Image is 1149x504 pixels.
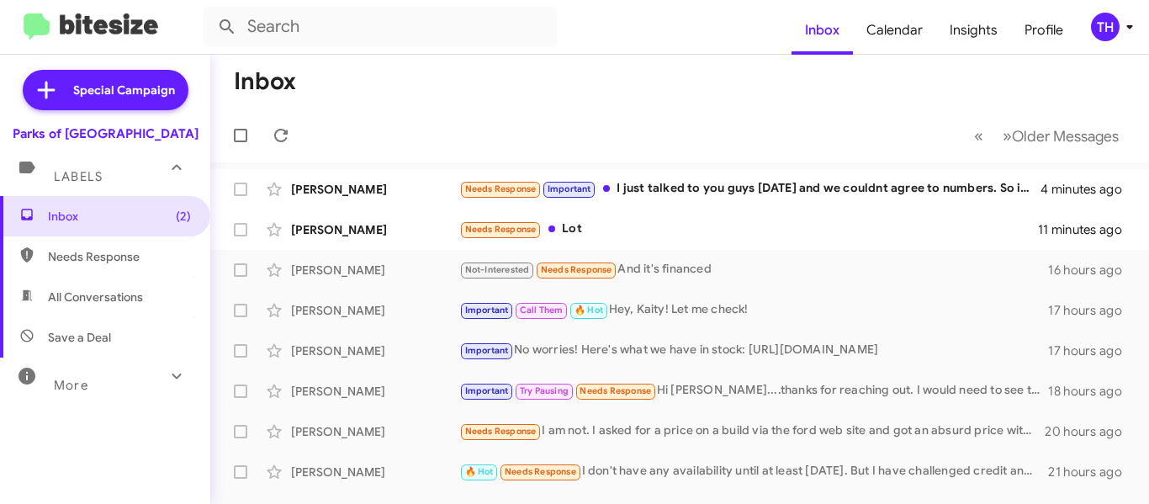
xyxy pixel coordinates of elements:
[176,208,191,225] span: (2)
[459,300,1048,320] div: Hey, Kaity! Let me check!
[505,466,576,477] span: Needs Response
[23,70,188,110] a: Special Campaign
[291,302,459,319] div: [PERSON_NAME]
[1048,262,1136,279] div: 16 hours ago
[964,119,993,153] button: Previous
[1091,13,1120,41] div: TH
[541,264,612,275] span: Needs Response
[1048,342,1136,359] div: 17 hours ago
[465,345,509,356] span: Important
[792,6,853,55] a: Inbox
[459,179,1040,199] div: I just talked to you guys [DATE] and we couldnt agree to numbers. So i doubte the deals are that ...
[73,82,175,98] span: Special Campaign
[574,305,603,316] span: 🔥 Hot
[48,329,111,346] span: Save a Deal
[459,462,1048,481] div: I don't have any availability until at least [DATE]. But I have challenged credit and I don't hav...
[291,221,459,238] div: [PERSON_NAME]
[465,183,537,194] span: Needs Response
[459,422,1045,441] div: I am not. I asked for a price on a build via the ford web site and got an absurd price with extra...
[204,7,557,47] input: Search
[48,289,143,305] span: All Conversations
[291,383,459,400] div: [PERSON_NAME]
[1038,221,1136,238] div: 11 minutes ago
[459,341,1048,360] div: No worries! Here's what we have in stock: [URL][DOMAIN_NAME]
[291,262,459,279] div: [PERSON_NAME]
[54,378,88,393] span: More
[465,305,509,316] span: Important
[1011,6,1077,55] a: Profile
[1048,302,1136,319] div: 17 hours ago
[48,248,191,265] span: Needs Response
[291,423,459,440] div: [PERSON_NAME]
[459,260,1048,279] div: And it's financed
[234,68,296,95] h1: Inbox
[520,305,564,316] span: Call Them
[465,385,509,396] span: Important
[291,181,459,198] div: [PERSON_NAME]
[936,6,1011,55] a: Insights
[1003,125,1012,146] span: »
[974,125,983,146] span: «
[993,119,1129,153] button: Next
[13,125,199,142] div: Parks of [GEOGRAPHIC_DATA]
[459,381,1048,401] div: Hi [PERSON_NAME]....thanks for reaching out. I would need to see the deal before I came in so may...
[465,264,530,275] span: Not-Interested
[1045,423,1136,440] div: 20 hours ago
[965,119,1129,153] nav: Page navigation example
[459,220,1038,239] div: Lot
[465,426,537,437] span: Needs Response
[291,464,459,480] div: [PERSON_NAME]
[1077,13,1130,41] button: TH
[1048,464,1136,480] div: 21 hours ago
[48,208,191,225] span: Inbox
[291,342,459,359] div: [PERSON_NAME]
[853,6,936,55] a: Calendar
[580,385,651,396] span: Needs Response
[520,385,569,396] span: Try Pausing
[1012,127,1119,146] span: Older Messages
[1040,181,1136,198] div: 4 minutes ago
[465,466,494,477] span: 🔥 Hot
[1048,383,1136,400] div: 18 hours ago
[54,169,103,184] span: Labels
[548,183,591,194] span: Important
[465,224,537,235] span: Needs Response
